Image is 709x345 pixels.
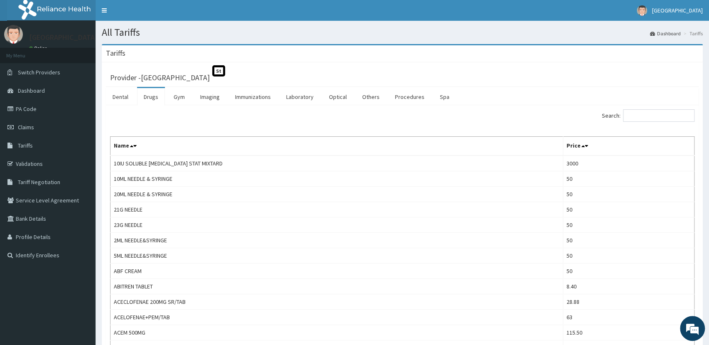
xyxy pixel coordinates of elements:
[563,187,694,202] td: 50
[18,178,60,186] span: Tariff Negotiation
[18,123,34,131] span: Claims
[563,325,694,340] td: 115.50
[433,88,456,106] a: Spa
[110,233,563,248] td: 2ML NEEDLE&SYRINGE
[110,187,563,202] td: 20ML NEEDLE & SYRINGE
[563,310,694,325] td: 63
[29,45,49,51] a: Online
[602,109,694,122] label: Search:
[194,88,226,106] a: Imaging
[623,109,694,122] input: Search:
[110,294,563,310] td: ACECLOFENAE 200MG SR/TAB
[280,88,320,106] a: Laboratory
[563,137,694,156] th: Price
[563,171,694,187] td: 50
[563,294,694,310] td: 28.88
[563,155,694,171] td: 3000
[102,27,703,38] h1: All Tariffs
[110,279,563,294] td: ABITREN TABLET
[18,87,45,94] span: Dashboard
[110,310,563,325] td: ACELOFENAE+PEM/TAB
[18,69,60,76] span: Switch Providers
[563,264,694,279] td: 50
[110,155,563,171] td: 10IU SOLUBLE [MEDICAL_DATA] STAT MIXTARD
[29,34,98,41] p: [GEOGRAPHIC_DATA]
[106,49,125,57] h3: Tariffs
[110,325,563,340] td: ACEM 500MG
[110,171,563,187] td: 10ML NEEDLE & SYRINGE
[110,248,563,264] td: 5ML NEEDLE&SYRINGE
[212,65,225,76] span: St
[682,30,703,37] li: Tariffs
[110,217,563,233] td: 23G NEEDLE
[563,217,694,233] td: 50
[137,88,165,106] a: Drugs
[4,25,23,44] img: User Image
[563,202,694,217] td: 50
[167,88,191,106] a: Gym
[106,88,135,106] a: Dental
[18,142,33,149] span: Tariffs
[563,248,694,264] td: 50
[110,264,563,279] td: ABF CREAM
[356,88,386,106] a: Others
[322,88,353,106] a: Optical
[563,233,694,248] td: 50
[388,88,431,106] a: Procedures
[650,30,681,37] a: Dashboard
[110,137,563,156] th: Name
[563,279,694,294] td: 8.40
[652,7,703,14] span: [GEOGRAPHIC_DATA]
[228,88,277,106] a: Immunizations
[110,202,563,217] td: 21G NEEDLE
[110,74,210,81] h3: Provider - [GEOGRAPHIC_DATA]
[637,5,647,16] img: User Image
